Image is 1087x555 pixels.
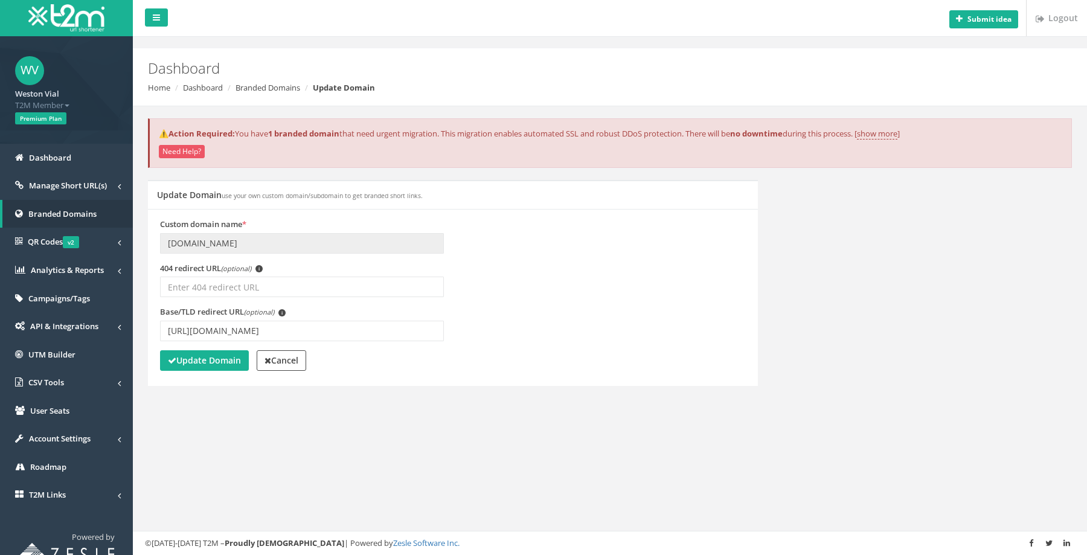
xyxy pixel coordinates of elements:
[313,82,375,93] strong: Update Domain
[160,277,444,297] input: Enter 404 redirect URL
[30,405,69,416] span: User Seats
[183,82,223,93] a: Dashboard
[268,128,339,139] strong: 1 branded domain
[393,537,460,548] a: Zesle Software Inc.
[168,354,241,366] strong: Update Domain
[225,537,344,548] strong: Proudly [DEMOGRAPHIC_DATA]
[72,531,115,542] span: Powered by
[63,236,79,248] span: v2
[160,350,249,371] button: Update Domain
[28,208,97,219] span: Branded Domains
[30,321,98,332] span: API & Integrations
[255,265,263,272] span: i
[222,191,423,200] small: use your own custom domain/subdomain to get branded short links.
[160,219,246,230] label: Custom domain name
[221,264,251,273] em: (optional)
[949,10,1018,28] button: Submit idea
[857,128,897,140] a: show more
[145,537,1075,549] div: ©[DATE]-[DATE] T2M – | Powered by
[29,180,107,191] span: Manage Short URL(s)
[265,354,298,366] strong: Cancel
[29,489,66,500] span: T2M Links
[15,88,59,99] strong: Weston Vial
[28,293,90,304] span: Campaigns/Tags
[28,236,79,247] span: QR Codes
[148,60,915,76] h2: Dashboard
[29,433,91,444] span: Account Settings
[28,4,104,31] img: T2M
[31,265,104,275] span: Analytics & Reports
[157,190,423,199] h5: Update Domain
[29,152,71,163] span: Dashboard
[967,14,1012,24] b: Submit idea
[159,128,1062,140] p: You have that need urgent migration. This migration enables automated SSL and robust DDoS protect...
[160,233,444,254] input: Enter domain name
[244,307,274,316] em: (optional)
[15,56,44,85] span: WV
[278,309,286,316] span: i
[148,82,170,93] a: Home
[159,128,235,139] strong: ⚠️Action Required:
[160,306,286,318] label: Base/TLD redirect URL
[160,263,263,274] label: 404 redirect URL
[30,461,66,472] span: Roadmap
[730,128,783,139] strong: no downtime
[257,350,306,371] a: Cancel
[160,321,444,341] input: Enter TLD redirect URL
[28,349,75,360] span: UTM Builder
[15,85,118,111] a: Weston Vial T2M Member
[15,100,118,111] span: T2M Member
[236,82,300,93] a: Branded Domains
[159,145,205,158] button: Need Help?
[15,112,66,124] span: Premium Plan
[28,377,64,388] span: CSV Tools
